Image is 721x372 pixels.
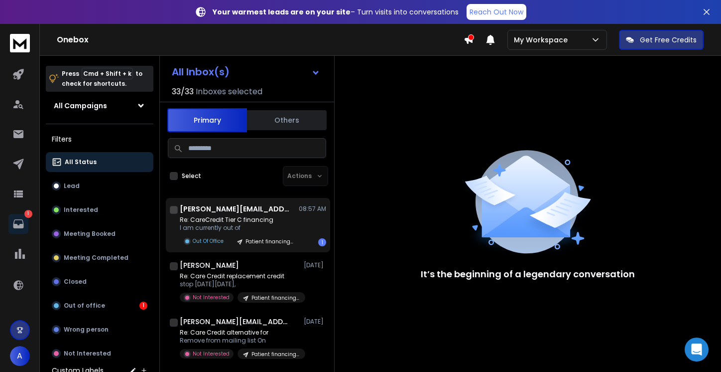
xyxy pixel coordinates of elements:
[470,7,523,17] p: Reach Out Now
[467,4,526,20] a: Reach Out Now
[180,317,289,327] h1: [PERSON_NAME][EMAIL_ADDRESS][DOMAIN_NAME]
[139,302,147,310] div: 1
[304,318,326,326] p: [DATE]
[299,205,326,213] p: 08:57 AM
[64,230,116,238] p: Meeting Booked
[46,344,153,364] button: Not Interested
[46,248,153,268] button: Meeting Completed
[304,261,326,269] p: [DATE]
[46,200,153,220] button: Interested
[180,329,299,337] p: Re: Care Credit alternative for
[64,254,128,262] p: Meeting Completed
[213,7,351,17] strong: Your warmest leads are on your site
[54,101,107,111] h1: All Campaigns
[247,109,327,131] button: Others
[64,350,111,358] p: Not Interested
[65,158,97,166] p: All Status
[180,224,299,232] p: I am currently out of
[46,96,153,116] button: All Campaigns
[64,278,87,286] p: Closed
[46,320,153,340] button: Wrong person
[62,69,142,89] p: Press to check for shortcuts.
[64,302,105,310] p: Out of office
[64,182,80,190] p: Lead
[251,351,299,358] p: Patient financing 2.0
[514,35,572,45] p: My Workspace
[46,224,153,244] button: Meeting Booked
[164,62,328,82] button: All Inbox(s)
[196,86,262,98] h3: Inboxes selected
[57,34,464,46] h1: Onebox
[193,350,230,358] p: Not Interested
[421,267,635,281] p: It’s the beginning of a legendary conversation
[172,86,194,98] span: 33 / 33
[46,272,153,292] button: Closed
[640,35,697,45] p: Get Free Credits
[82,68,133,79] span: Cmd + Shift + k
[24,210,32,218] p: 1
[318,238,326,246] div: 1
[167,108,247,132] button: Primary
[10,346,30,366] button: A
[180,272,299,280] p: Re: Care Credit replacement credit
[180,204,289,214] h1: [PERSON_NAME][EMAIL_ADDRESS][DOMAIN_NAME]
[46,132,153,146] h3: Filters
[46,296,153,316] button: Out of office1
[64,206,98,214] p: Interested
[180,216,299,224] p: Re: CareCredit Tier C financing
[180,280,299,288] p: stop [DATE][DATE],
[46,152,153,172] button: All Status
[251,294,299,302] p: Patient financing 2.0
[10,34,30,52] img: logo
[180,260,239,270] h1: [PERSON_NAME]
[193,294,230,301] p: Not Interested
[245,238,293,245] p: Patient financing 2.0
[182,172,201,180] label: Select
[685,338,709,362] div: Open Intercom Messenger
[172,67,230,77] h1: All Inbox(s)
[8,214,28,234] a: 1
[180,337,299,345] p: Remove from mailing list On
[193,237,224,245] p: Out Of Office
[46,176,153,196] button: Lead
[64,326,109,334] p: Wrong person
[619,30,704,50] button: Get Free Credits
[213,7,459,17] p: – Turn visits into conversations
